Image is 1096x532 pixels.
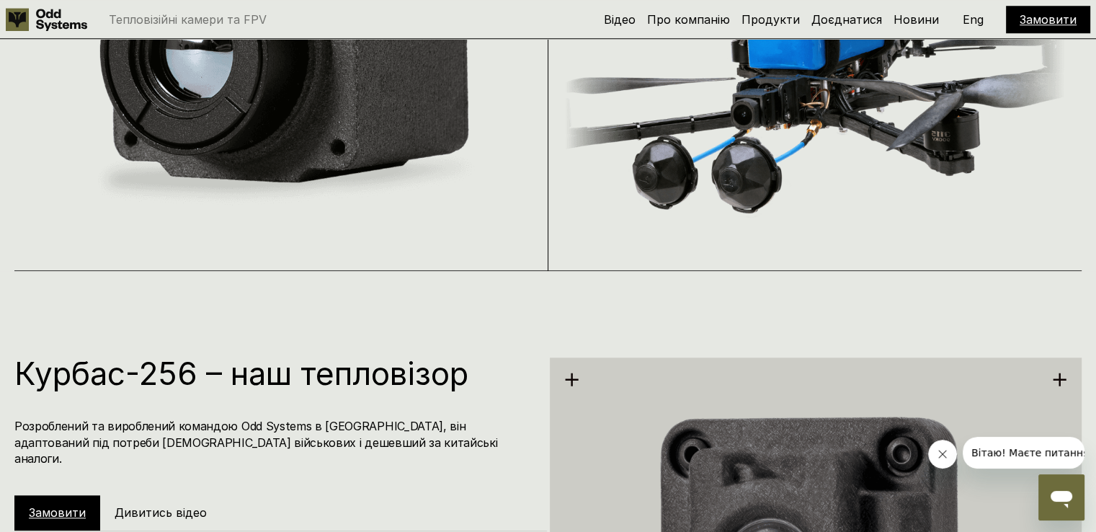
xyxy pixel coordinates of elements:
a: Відео [604,12,636,27]
a: Про компанію [647,12,730,27]
a: Замовити [29,505,86,520]
iframe: Повідомлення від компанії [963,437,1084,469]
h1: Курбас-256 – наш тепловізор [14,358,533,389]
iframe: Кнопка для запуску вікна повідомлень [1038,474,1084,520]
a: Продукти [741,12,800,27]
a: Новини [894,12,939,27]
a: Замовити [1020,12,1077,27]
iframe: Закрити повідомлення [928,440,957,469]
span: Вітаю! Маєте питання? [9,10,132,22]
h5: Дивитись відео [115,505,207,520]
h4: Розроблений та вироблений командою Odd Systems в [GEOGRAPHIC_DATA], він адаптований під потреби [... [14,418,533,466]
p: Тепловізійні камери та FPV [109,14,267,25]
p: Eng [963,14,984,25]
a: Доєднатися [811,12,882,27]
